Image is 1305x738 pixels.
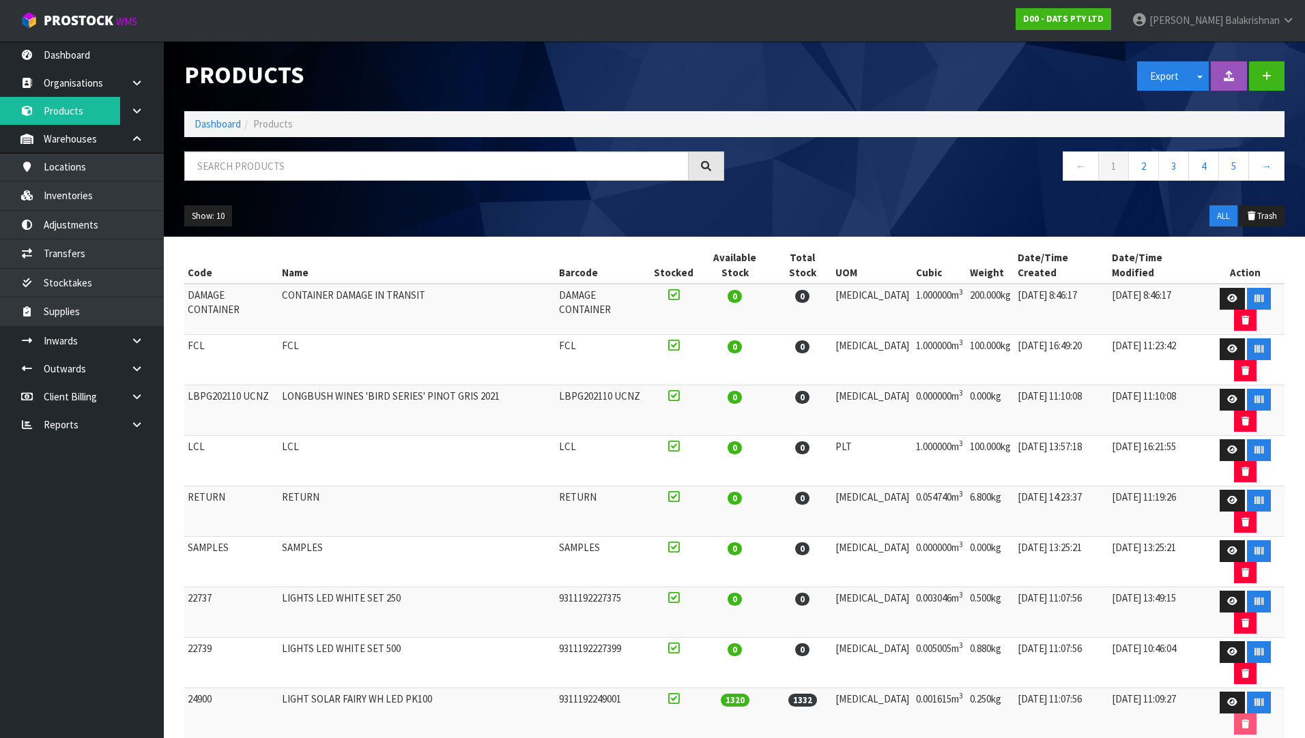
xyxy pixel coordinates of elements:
[966,537,1014,587] td: 0.000kg
[728,593,742,606] span: 0
[1206,247,1285,284] th: Action
[832,436,913,486] td: PLT
[832,486,913,537] td: [MEDICAL_DATA]
[795,593,809,606] span: 0
[184,151,689,181] input: Search products
[795,492,809,505] span: 0
[556,638,650,688] td: 9311192227399
[184,61,724,88] h1: Products
[1014,385,1108,436] td: [DATE] 11:10:08
[959,439,963,448] sup: 3
[278,436,556,486] td: LCL
[913,486,966,537] td: 0.054740m
[556,587,650,638] td: 9311192227375
[959,540,963,549] sup: 3
[966,486,1014,537] td: 6.800kg
[556,436,650,486] td: LCL
[959,691,963,700] sup: 3
[116,15,137,28] small: WMS
[697,247,773,284] th: Available Stock
[959,287,963,297] sup: 3
[1218,151,1249,181] a: 5
[1128,151,1159,181] a: 2
[795,290,809,303] span: 0
[1014,638,1108,688] td: [DATE] 11:07:56
[1108,587,1206,638] td: [DATE] 13:49:15
[795,340,809,353] span: 0
[184,335,278,385] td: FCL
[556,486,650,537] td: RETURN
[1014,436,1108,486] td: [DATE] 13:57:18
[278,385,556,436] td: LONGBUSH WINES 'BIRD SERIES' PINOT GRIS 2021
[966,587,1014,638] td: 0.500kg
[913,638,966,688] td: 0.005005m
[1108,335,1206,385] td: [DATE] 11:23:42
[832,537,913,587] td: [MEDICAL_DATA]
[278,284,556,335] td: CONTAINER DAMAGE IN TRANSIT
[966,335,1014,385] td: 100.000kg
[1014,537,1108,587] td: [DATE] 13:25:21
[195,117,241,130] a: Dashboard
[556,335,650,385] td: FCL
[278,247,556,284] th: Name
[184,638,278,688] td: 22739
[728,290,742,303] span: 0
[1188,151,1219,181] a: 4
[832,247,913,284] th: UOM
[832,284,913,335] td: [MEDICAL_DATA]
[1014,335,1108,385] td: [DATE] 16:49:20
[913,335,966,385] td: 1.000000m
[795,643,809,656] span: 0
[728,391,742,404] span: 0
[20,12,38,29] img: cube-alt.png
[773,247,832,284] th: Total Stock
[913,587,966,638] td: 0.003046m
[966,638,1014,688] td: 0.880kg
[966,385,1014,436] td: 0.000kg
[959,338,963,347] sup: 3
[966,436,1014,486] td: 100.000kg
[832,335,913,385] td: [MEDICAL_DATA]
[795,441,809,454] span: 0
[1108,436,1206,486] td: [DATE] 16:21:55
[728,441,742,454] span: 0
[1108,247,1206,284] th: Date/Time Modified
[184,436,278,486] td: LCL
[959,388,963,398] sup: 3
[1023,13,1104,25] strong: D00 - DATS PTY LTD
[650,247,697,284] th: Stocked
[721,694,749,707] span: 1320
[1108,537,1206,587] td: [DATE] 13:25:21
[1108,486,1206,537] td: [DATE] 11:19:26
[1098,151,1129,181] a: 1
[728,542,742,555] span: 0
[1014,247,1108,284] th: Date/Time Created
[1014,486,1108,537] td: [DATE] 14:23:37
[556,385,650,436] td: LBPG202110 UCNZ
[1014,587,1108,638] td: [DATE] 11:07:56
[184,486,278,537] td: RETURN
[1108,638,1206,688] td: [DATE] 10:46:04
[966,247,1014,284] th: Weight
[1063,151,1099,181] a: ←
[278,486,556,537] td: RETURN
[832,638,913,688] td: [MEDICAL_DATA]
[556,247,650,284] th: Barcode
[913,436,966,486] td: 1.000000m
[278,537,556,587] td: SAMPLES
[728,643,742,656] span: 0
[795,542,809,555] span: 0
[1209,205,1237,227] button: ALL
[184,537,278,587] td: SAMPLES
[1225,14,1280,27] span: Balakrishnan
[278,638,556,688] td: LIGHTS LED WHITE SET 500
[184,385,278,436] td: LBPG202110 UCNZ
[1108,284,1206,335] td: [DATE] 8:46:17
[278,335,556,385] td: FCL
[1239,205,1285,227] button: Trash
[1149,14,1223,27] span: [PERSON_NAME]
[959,640,963,650] sup: 3
[184,247,278,284] th: Code
[556,537,650,587] td: SAMPLES
[1014,284,1108,335] td: [DATE] 8:46:17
